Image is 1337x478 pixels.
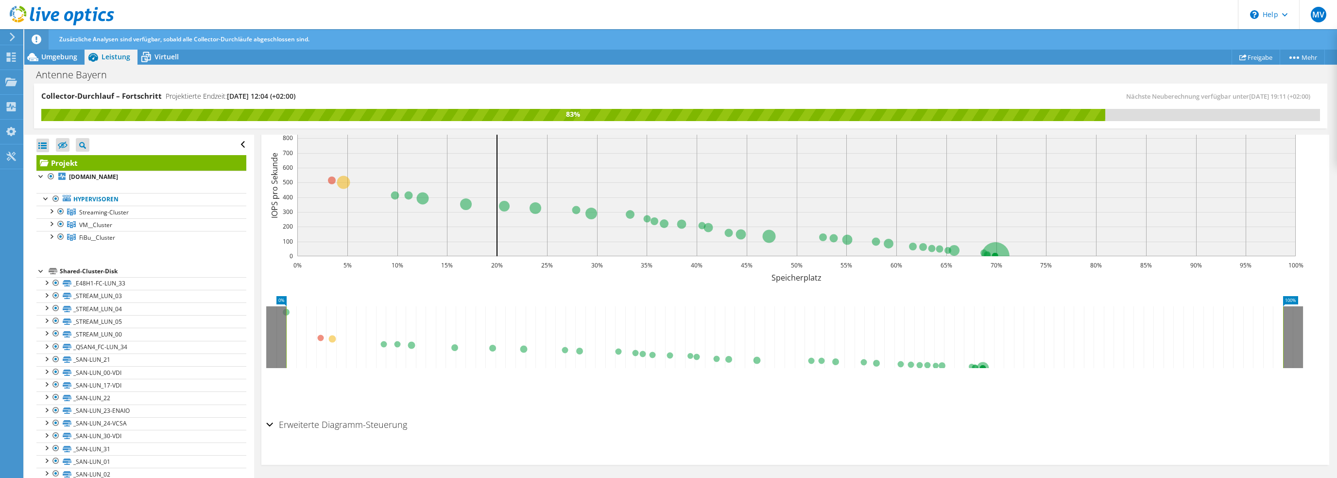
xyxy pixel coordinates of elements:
[36,341,246,354] a: _QSAN4_FC-LUN_34
[283,237,293,246] text: 100
[79,221,112,229] span: VM__Cluster
[166,91,295,102] h4: Projektierte Endzeit:
[36,206,246,218] a: Streaming-Cluster
[1190,261,1202,269] text: 90%
[36,430,246,443] a: _SAN-LUN_30-VDI
[991,261,1002,269] text: 70%
[36,443,246,455] a: _SAN-LUN_31
[290,252,293,260] text: 0
[840,261,852,269] text: 55%
[154,52,179,61] span: Virtuell
[1126,92,1315,101] span: Nächste Neuberechnung verfügbar unter
[36,417,246,430] a: _SAN-LUN_24-VCSA
[771,272,822,283] text: Speicherplatz
[1140,261,1152,269] text: 85%
[41,52,77,61] span: Umgebung
[293,261,301,269] text: 0%
[691,261,703,269] text: 40%
[283,222,293,230] text: 200
[283,208,293,216] text: 300
[741,261,753,269] text: 45%
[1240,261,1251,269] text: 95%
[36,366,246,379] a: _SAN-LUN_00-VDI
[69,173,118,181] b: [DOMAIN_NAME]
[79,233,115,242] span: FiBu__Cluster
[1040,261,1052,269] text: 75%
[36,405,246,417] a: _SAN-LUN_23-ENAIO
[441,261,453,269] text: 15%
[1232,50,1280,65] a: Freigabe
[1311,7,1326,22] span: MV
[641,261,652,269] text: 35%
[392,261,403,269] text: 10%
[1288,261,1303,269] text: 100%
[36,231,246,244] a: FiBu__Cluster
[41,109,1105,120] div: 83%
[59,35,309,43] span: Zusätzliche Analysen sind verfügbar, sobald alle Collector-Durchläufe abgeschlossen sind.
[36,328,246,340] a: _STREAM_LUN_00
[591,261,603,269] text: 30%
[102,52,130,61] span: Leistung
[283,193,293,201] text: 400
[541,261,553,269] text: 25%
[283,178,293,186] text: 500
[1249,92,1310,101] span: [DATE] 19:11 (+02:00)
[36,391,246,404] a: _SAN-LUN_22
[283,149,293,157] text: 700
[36,302,246,315] a: _STREAM_LUN_04
[1280,50,1325,65] a: Mehr
[36,455,246,468] a: _SAN-LUN_01
[36,171,246,183] a: [DOMAIN_NAME]
[1250,10,1259,19] svg: \n
[491,261,503,269] text: 20%
[60,266,246,277] div: Shared-Cluster-Disk
[36,155,246,171] a: Projekt
[36,354,246,366] a: _SAN-LUN_21
[79,208,129,216] span: Streaming-Cluster
[36,277,246,290] a: _E48H1-FC-LUN_33
[283,134,293,142] text: 800
[941,261,952,269] text: 65%
[36,218,246,231] a: VM__Cluster
[36,315,246,328] a: _STREAM_LUN_05
[36,379,246,391] a: _SAN-LUN_17-VDI
[891,261,902,269] text: 60%
[269,152,280,218] text: IOPS pro Sekunde
[283,163,293,172] text: 600
[32,70,122,80] h1: Antenne Bayern
[1090,261,1102,269] text: 80%
[343,261,351,269] text: 5%
[227,91,295,101] span: [DATE] 12:04 (+02:00)
[36,193,246,206] a: Hypervisoren
[791,261,803,269] text: 50%
[36,290,246,302] a: _STREAM_LUN_03
[266,415,407,434] h2: Erweiterte Diagramm-Steuerung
